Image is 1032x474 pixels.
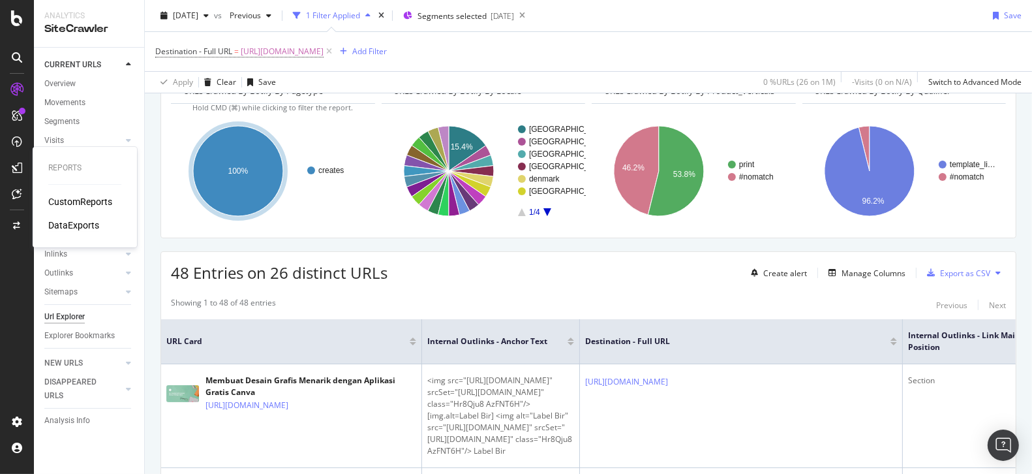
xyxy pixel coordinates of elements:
text: print [739,160,755,169]
div: <img src="[URL][DOMAIN_NAME]" srcSet="[URL][DOMAIN_NAME]" class="Hr8Qju8 AzFNT6H"/> [img.alt=Labe... [427,375,574,457]
div: SiteCrawler [44,22,134,37]
div: Add Filter [352,46,387,57]
div: Segments [44,115,80,129]
span: [URL][DOMAIN_NAME] [241,42,324,61]
div: 1 Filter Applied [306,10,360,21]
span: Hold CMD (⌘) while clicking to filter the report. [192,103,353,112]
div: NEW URLS [44,356,83,370]
div: Clear [217,76,236,87]
span: Destination - Full URL [155,46,232,57]
text: denmark [529,174,560,183]
text: [GEOGRAPHIC_DATA] [529,137,611,146]
text: [GEOGRAPHIC_DATA] [529,162,611,171]
span: URL Card [166,336,406,347]
div: Showing 1 to 48 of 48 entries [171,297,276,313]
div: Next [989,300,1006,311]
button: Previous [224,5,277,26]
div: Save [1004,10,1022,21]
svg: A chart. [171,114,375,228]
text: #nomatch [739,172,774,182]
span: Destination - Full URL [585,336,871,347]
text: #nomatch [950,172,984,182]
button: Apply [155,72,193,93]
span: 2025 Aug. 3rd [173,10,198,21]
div: Visits [44,134,64,148]
div: DISAPPEARED URLS [44,375,110,403]
div: Outlinks [44,266,73,280]
div: - Visits ( 0 on N/A ) [852,76,912,87]
div: Save [258,76,276,87]
a: Explorer Bookmarks [44,329,135,343]
div: Analysis Info [44,414,90,428]
div: Membuat Desain Grafis Menarik dengan Aplikasi Gratis Canva [205,375,416,398]
svg: A chart. [592,114,796,228]
a: NEW URLS [44,356,122,370]
button: [DATE] [155,5,214,26]
span: = [234,46,239,57]
span: Internal Outlinks - Anchor Text [427,336,548,347]
a: CustomReports [48,195,112,208]
button: Create alert [746,262,807,283]
a: Overview [44,77,135,91]
button: Save [242,72,276,93]
svg: A chart. [382,114,586,228]
div: Previous [936,300,967,311]
div: Analytics [44,10,134,22]
text: 100% [228,166,249,176]
div: Overview [44,77,76,91]
img: main image [166,385,199,402]
button: Clear [199,72,236,93]
div: Apply [173,76,193,87]
button: Switch to Advanced Mode [923,72,1022,93]
button: Save [988,5,1022,26]
a: CURRENT URLS [44,58,122,72]
div: Switch to Advanced Mode [928,76,1022,87]
text: [GEOGRAPHIC_DATA] [529,150,611,159]
a: [URL][DOMAIN_NAME] [205,399,288,412]
svg: A chart. [802,114,1007,228]
text: [GEOGRAPHIC_DATA] [529,125,611,134]
div: 0 % URLs ( 26 on 1M ) [763,76,836,87]
a: [URL][DOMAIN_NAME] [585,375,668,388]
a: Segments [44,115,135,129]
text: 1/4 [529,208,540,217]
button: Segments selected[DATE] [398,5,514,26]
span: 48 Entries on 26 distinct URLs [171,262,387,283]
button: 1 Filter Applied [288,5,376,26]
a: DISAPPEARED URLS [44,375,122,403]
button: Next [989,297,1006,313]
span: Previous [224,10,261,21]
div: Export as CSV [940,268,990,279]
a: Outlinks [44,266,122,280]
text: 53.8% [673,170,695,179]
button: Add Filter [335,44,387,59]
a: Sitemaps [44,285,122,299]
button: Manage Columns [823,265,905,281]
span: URLs Crawled By Botify By locale [394,85,522,97]
div: Inlinks [44,247,67,261]
a: Url Explorer [44,310,135,324]
text: template_li… [950,160,995,169]
text: 96.2% [862,197,884,206]
a: DataExports [48,219,99,232]
text: [GEOGRAPHIC_DATA] [529,187,611,196]
button: Previous [936,297,967,313]
div: [DATE] [491,10,514,22]
span: URLs Crawled By Botify By qualifier [815,85,951,97]
div: Reports [48,163,121,174]
span: URLs Crawled By Botify By product_verticals [604,85,774,97]
text: 46.2% [622,163,645,172]
div: CURRENT URLS [44,58,101,72]
a: Movements [44,96,135,110]
span: vs [214,10,224,21]
div: Open Intercom Messenger [988,430,1019,461]
div: Manage Columns [842,268,905,279]
div: times [376,9,387,22]
div: Movements [44,96,85,110]
div: Explorer Bookmarks [44,329,115,343]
